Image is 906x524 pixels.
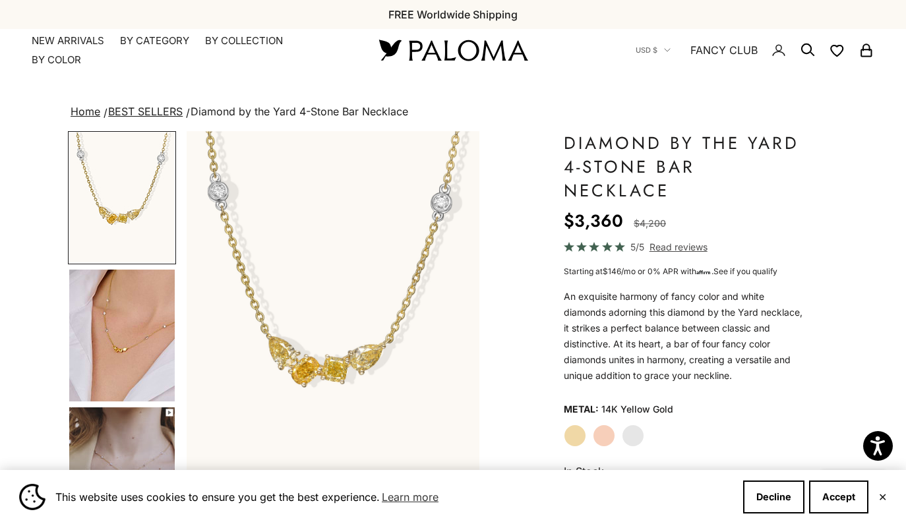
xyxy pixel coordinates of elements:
button: Accept [809,480,868,513]
img: #YellowGold #RoseGold #WhiteGold [69,270,175,401]
button: Close [878,493,887,501]
nav: Primary navigation [32,34,347,67]
compare-at-price: $4,200 [634,216,666,231]
button: USD $ [636,44,671,56]
button: Go to item 1 [68,131,176,264]
div: An exquisite harmony of fancy color and white diamonds adorning this diamond by the Yard necklace... [564,289,805,384]
span: This website uses cookies to ensure you get the best experience. [55,487,733,507]
a: 5/5 Read reviews [564,239,805,254]
span: Starting at /mo or 0% APR with . [564,266,777,276]
a: FANCY CLUB [690,42,758,59]
p: FREE Worldwide Shipping [388,6,518,23]
summary: By Collection [205,34,283,47]
span: Read reviews [649,239,708,254]
img: #YellowGold [69,132,175,263]
nav: breadcrumbs [68,103,838,121]
img: #YellowGold [187,131,479,492]
a: BEST SELLERS [108,105,183,118]
summary: By Category [120,34,189,47]
span: Affirm [696,268,711,275]
a: NEW ARRIVALS [32,34,104,47]
legend: Metal: [564,399,599,419]
span: 5/5 [630,239,644,254]
variant-option-value: 14K Yellow Gold [601,399,673,419]
nav: Secondary navigation [636,29,874,71]
button: Go to item 4 [68,268,176,403]
button: Decline [743,480,804,513]
span: $146 [603,266,621,276]
p: In Stock [564,463,805,480]
summary: By Color [32,53,81,67]
h1: Diamond by the Yard 4-Stone Bar Necklace [564,131,805,202]
a: Learn more [380,487,440,507]
a: See if you qualify - Learn more about Affirm Financing (opens in modal) [713,266,777,276]
span: Diamond by the Yard 4-Stone Bar Necklace [191,105,408,118]
sale-price: $3,360 [564,208,623,234]
div: Item 1 of 21 [187,131,479,492]
span: USD $ [636,44,657,56]
img: Cookie banner [19,484,45,510]
a: Home [71,105,100,118]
